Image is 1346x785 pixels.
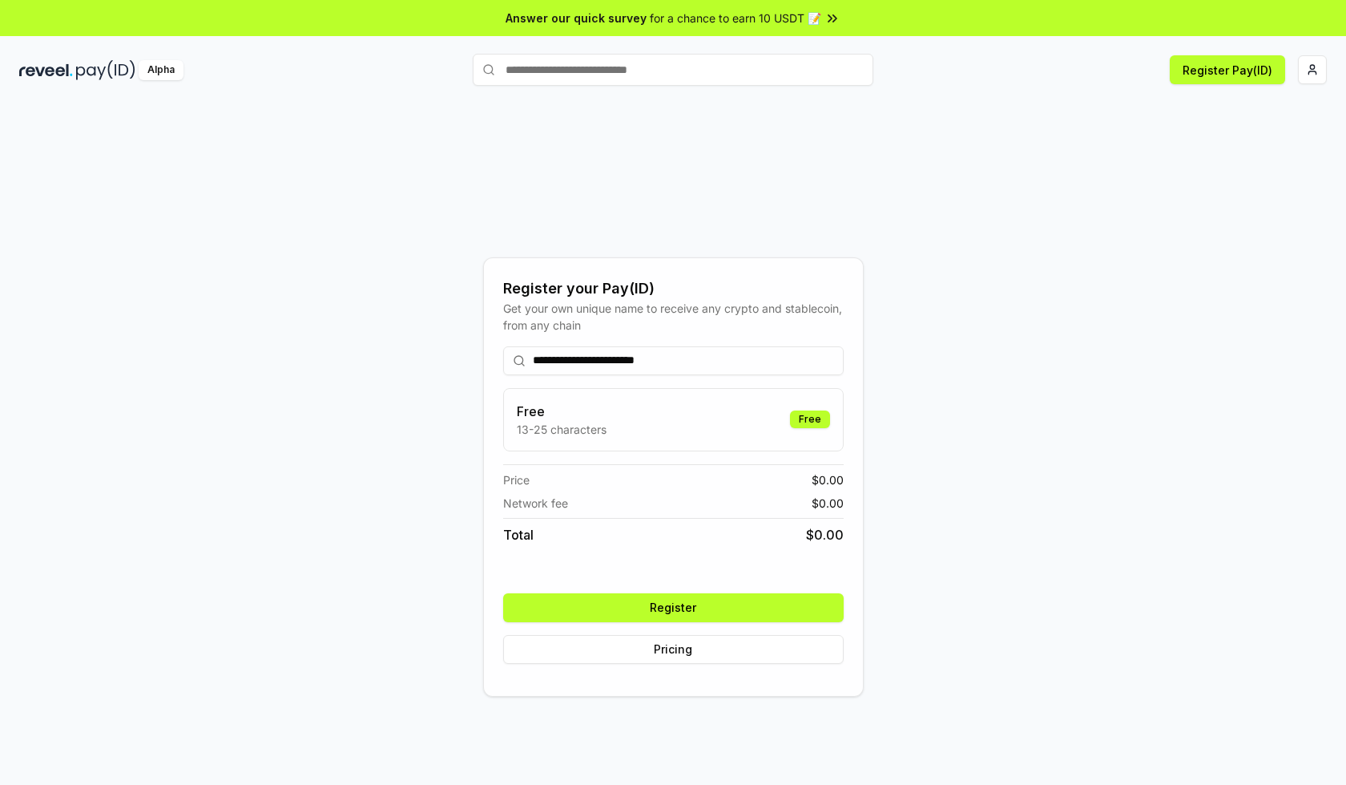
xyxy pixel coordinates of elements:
div: Free [790,411,830,428]
p: 13-25 characters [517,421,607,438]
span: Network fee [503,495,568,512]
div: Alpha [139,60,183,80]
button: Pricing [503,635,844,664]
div: Register your Pay(ID) [503,277,844,300]
button: Register [503,593,844,622]
span: $ 0.00 [812,495,844,512]
span: Price [503,471,530,488]
div: Get your own unique name to receive any crypto and stablecoin, from any chain [503,300,844,334]
img: reveel_dark [19,60,73,80]
span: Answer our quick survey [506,10,647,26]
button: Register Pay(ID) [1170,55,1285,84]
span: $ 0.00 [812,471,844,488]
span: Total [503,525,534,544]
img: pay_id [76,60,135,80]
span: for a chance to earn 10 USDT 📝 [650,10,821,26]
h3: Free [517,402,607,421]
span: $ 0.00 [806,525,844,544]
